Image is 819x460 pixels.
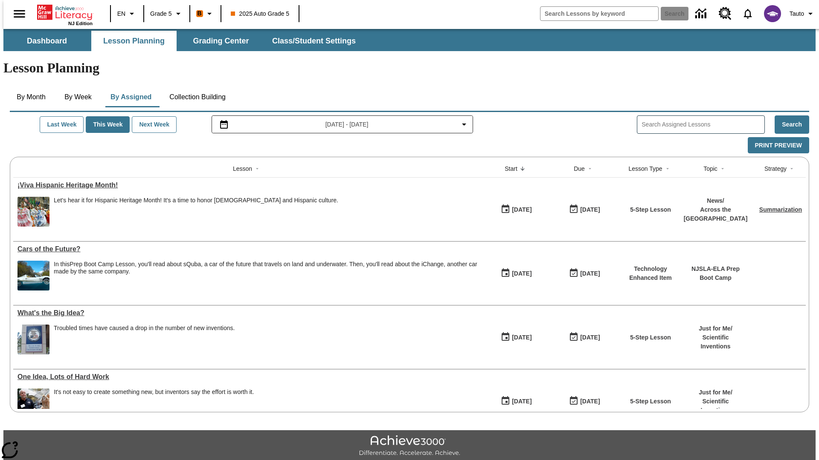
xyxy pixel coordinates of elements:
[252,164,262,174] button: Sort
[498,265,534,282] button: 09/10/25: First time the lesson was available
[764,164,787,173] div: Strategy
[566,329,603,345] button: 04/13/26: Last day the lesson can be accessed
[630,333,671,342] p: 5-Step Lesson
[37,3,93,26] div: Home
[687,333,744,351] p: Scientific Inventions
[3,60,816,76] h1: Lesson Planning
[17,181,478,189] a: ¡Viva Hispanic Heritage Month! , Lessons
[54,261,478,275] div: In this
[662,164,673,174] button: Sort
[150,9,172,18] span: Grade 5
[580,204,600,215] div: [DATE]
[787,164,797,174] button: Sort
[748,137,809,154] button: Print Preview
[630,205,671,214] p: 5-Step Lesson
[17,309,478,317] a: What's the Big Idea?, Lessons
[498,201,534,218] button: 09/15/25: First time the lesson was available
[193,6,218,21] button: Boost Class color is orange. Change class color
[764,5,781,22] img: avatar image
[4,31,90,51] button: Dashboard
[3,29,816,51] div: SubNavbar
[759,3,786,25] button: Select a new avatar
[197,8,202,19] span: B
[3,31,363,51] div: SubNavbar
[132,116,177,133] button: Next Week
[17,197,49,227] img: A photograph of Hispanic women participating in a parade celebrating Hispanic culture. The women ...
[17,309,478,317] div: What's the Big Idea?
[703,164,717,173] div: Topic
[54,325,235,332] div: Troubled times have caused a drop in the number of new inventions.
[517,164,528,174] button: Sort
[231,9,290,18] span: 2025 Auto Grade 5
[580,396,600,407] div: [DATE]
[10,87,52,107] button: By Month
[359,435,460,457] img: Achieve3000 Differentiate Accelerate Achieve
[717,164,728,174] button: Sort
[37,4,93,21] a: Home
[580,268,600,279] div: [DATE]
[512,204,531,215] div: [DATE]
[566,393,603,409] button: 03/23/26: Last day the lesson can be accessed
[54,388,254,418] div: It's not easy to create something new, but inventors say the effort is worth it.
[737,3,759,25] a: Notifications
[498,329,534,345] button: 04/07/25: First time the lesson was available
[687,324,744,333] p: Just for Me /
[498,393,534,409] button: 03/17/25: First time the lesson was available
[630,397,671,406] p: 5-Step Lesson
[687,397,744,415] p: Scientific Inventions
[40,116,84,133] button: Last Week
[54,197,338,227] div: Let's hear it for Hispanic Heritage Month! It's a time to honor Hispanic Americans and Hispanic c...
[684,205,748,223] p: Across the [GEOGRAPHIC_DATA]
[17,181,478,189] div: ¡Viva Hispanic Heritage Month!
[7,1,32,26] button: Open side menu
[687,388,744,397] p: Just for Me /
[104,87,158,107] button: By Assigned
[775,115,809,134] button: Search
[642,118,764,131] input: Search Assigned Lessons
[759,206,802,213] a: Summarization
[17,245,478,253] div: Cars of the Future?
[17,388,49,418] img: A man stands next to a small, wooden prototype of a home. Inventors see where there is room for i...
[512,268,531,279] div: [DATE]
[325,120,369,129] span: [DATE] - [DATE]
[178,31,264,51] button: Grading Center
[54,388,254,396] div: It's not easy to create something new, but inventors say the effort is worth it.
[215,119,470,129] button: Select the date range menu item
[265,31,363,51] button: Class/Student Settings
[512,396,531,407] div: [DATE]
[86,116,130,133] button: This Week
[17,325,49,354] img: A large sign near a building says U.S. Patent and Trademark Office. A troubled economy can make i...
[714,2,737,25] a: Resource Center, Will open in new tab
[512,332,531,343] div: [DATE]
[623,264,678,282] p: Technology Enhanced Item
[687,264,744,282] p: NJSLA-ELA Prep Boot Camp
[540,7,658,20] input: search field
[91,31,177,51] button: Lesson Planning
[580,332,600,343] div: [DATE]
[117,9,125,18] span: EN
[690,2,714,26] a: Data Center
[790,9,804,18] span: Tauto
[54,261,478,290] div: In this Prep Boot Camp Lesson, you'll read about sQuba, a car of the future that travels on land ...
[786,6,819,21] button: Profile/Settings
[17,373,478,381] div: One Idea, Lots of Hard Work
[17,245,478,253] a: Cars of the Future? , Lessons
[17,373,478,381] a: One Idea, Lots of Hard Work, Lessons
[57,87,99,107] button: By Week
[54,325,235,354] div: Troubled times have caused a drop in the number of new inventions.
[684,196,748,205] p: News /
[54,197,338,204] div: Let's hear it for Hispanic Heritage Month! It's a time to honor [DEMOGRAPHIC_DATA] and Hispanic c...
[566,201,603,218] button: 09/21/25: Last day the lesson can be accessed
[54,261,477,275] testabrev: Prep Boot Camp Lesson, you'll read about sQuba, a car of the future that travels on land and unde...
[113,6,141,21] button: Language: EN, Select a language
[628,164,662,173] div: Lesson Type
[459,119,469,129] svg: Collapse Date Range Filter
[574,164,585,173] div: Due
[17,261,49,290] img: High-tech automobile treading water.
[585,164,595,174] button: Sort
[233,164,252,173] div: Lesson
